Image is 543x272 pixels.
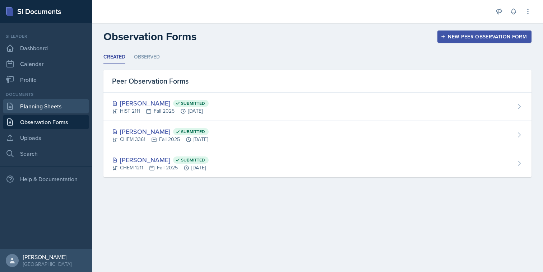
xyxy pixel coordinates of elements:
[103,121,532,149] a: [PERSON_NAME] Submitted CHEM 3361Fall 2025[DATE]
[112,98,209,108] div: [PERSON_NAME]
[3,146,89,161] a: Search
[3,57,89,71] a: Calendar
[112,155,209,165] div: [PERSON_NAME]
[3,99,89,113] a: Planning Sheets
[103,30,196,43] h2: Observation Forms
[112,136,209,143] div: CHEM 3361 Fall 2025 [DATE]
[112,164,209,172] div: CHEM 1211 Fall 2025 [DATE]
[3,115,89,129] a: Observation Forms
[442,34,527,39] div: New Peer Observation Form
[103,50,125,64] li: Created
[181,157,205,163] span: Submitted
[134,50,160,64] li: Observed
[103,93,532,121] a: [PERSON_NAME] Submitted HIST 2111Fall 2025[DATE]
[3,41,89,55] a: Dashboard
[3,33,89,39] div: Si leader
[3,131,89,145] a: Uploads
[3,91,89,98] div: Documents
[181,129,205,135] span: Submitted
[103,70,532,93] div: Peer Observation Forms
[23,253,71,261] div: [PERSON_NAME]
[3,72,89,87] a: Profile
[181,100,205,106] span: Submitted
[3,172,89,186] div: Help & Documentation
[103,149,532,177] a: [PERSON_NAME] Submitted CHEM 1211Fall 2025[DATE]
[112,127,209,136] div: [PERSON_NAME]
[437,31,532,43] button: New Peer Observation Form
[23,261,71,268] div: [GEOGRAPHIC_DATA]
[112,107,209,115] div: HIST 2111 Fall 2025 [DATE]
